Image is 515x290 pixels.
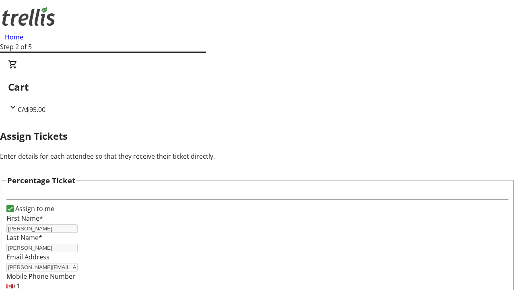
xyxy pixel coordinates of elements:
[6,272,75,281] label: Mobile Phone Number
[14,204,54,213] label: Assign to me
[6,214,43,223] label: First Name*
[8,60,507,114] div: CartCA$95.00
[18,105,45,114] span: CA$95.00
[6,253,49,261] label: Email Address
[7,175,75,186] h3: Percentage Ticket
[6,233,42,242] label: Last Name*
[8,80,507,94] h2: Cart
